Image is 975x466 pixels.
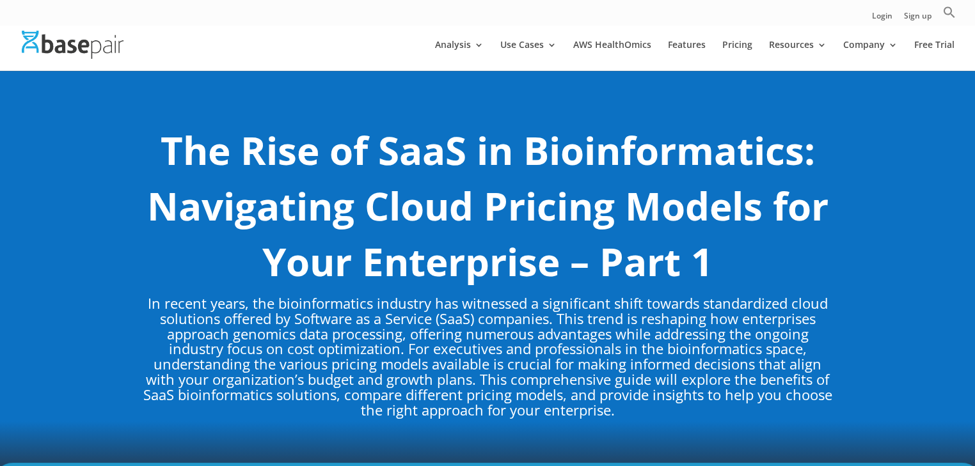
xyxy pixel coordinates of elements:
a: Login [872,12,892,26]
a: Sign up [904,12,931,26]
p: In recent years, the bioinformatics industry has witnessed a significant shift towards standardiz... [142,296,833,417]
a: Company [843,40,898,70]
a: AWS HealthOmics [573,40,651,70]
a: Resources [769,40,827,70]
a: Free Trial [914,40,955,70]
a: Analysis [435,40,484,70]
strong: The Rise of SaaS in Bioinformatics: Navigating Cloud Pricing Models for Your Enterprise – Part 1 [147,124,828,288]
a: Use Cases [500,40,557,70]
a: Features [668,40,706,70]
svg: Search [943,6,956,19]
img: Basepair [22,31,123,58]
a: Pricing [722,40,752,70]
a: Search Icon Link [943,6,956,26]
